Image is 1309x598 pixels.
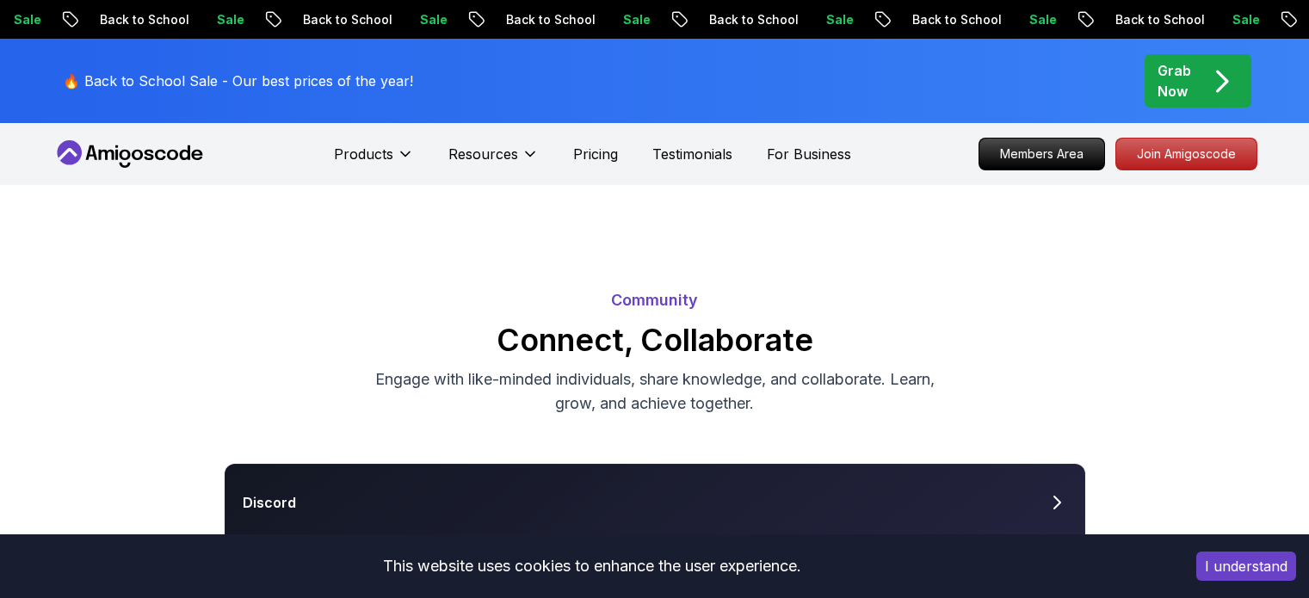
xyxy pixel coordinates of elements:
p: Members Area [979,139,1104,170]
p: Back to School [492,11,609,28]
a: Pricing [573,144,618,164]
p: Sale [1016,11,1071,28]
p: Products [334,144,393,164]
a: Members Area [979,138,1105,170]
a: For Business [767,144,851,164]
p: Sale [203,11,258,28]
p: Sale [812,11,868,28]
h2: Connect, Collaborate [52,323,1257,357]
p: Sale [1219,11,1274,28]
p: Resources [448,144,518,164]
div: This website uses cookies to enhance the user experience. [13,547,1170,585]
p: Community [52,288,1257,312]
p: Back to School [695,11,812,28]
button: Resources [448,144,539,178]
p: Sale [406,11,461,28]
p: 🔥 Back to School Sale - Our best prices of the year! [63,71,413,91]
p: Back to School [289,11,406,28]
p: Join Amigoscode [1116,139,1257,170]
p: Back to School [86,11,203,28]
p: Sale [609,11,664,28]
button: Accept cookies [1196,552,1296,581]
p: Engage with like-minded individuals, share knowledge, and collaborate. Learn, grow, and achieve t... [366,367,944,416]
p: Back to School [1102,11,1219,28]
h3: Discord [243,492,296,513]
p: Grab Now [1158,60,1191,102]
a: Testimonials [652,144,732,164]
a: Join Amigoscode [1115,138,1257,170]
button: Products [334,144,414,178]
p: Back to School [898,11,1016,28]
